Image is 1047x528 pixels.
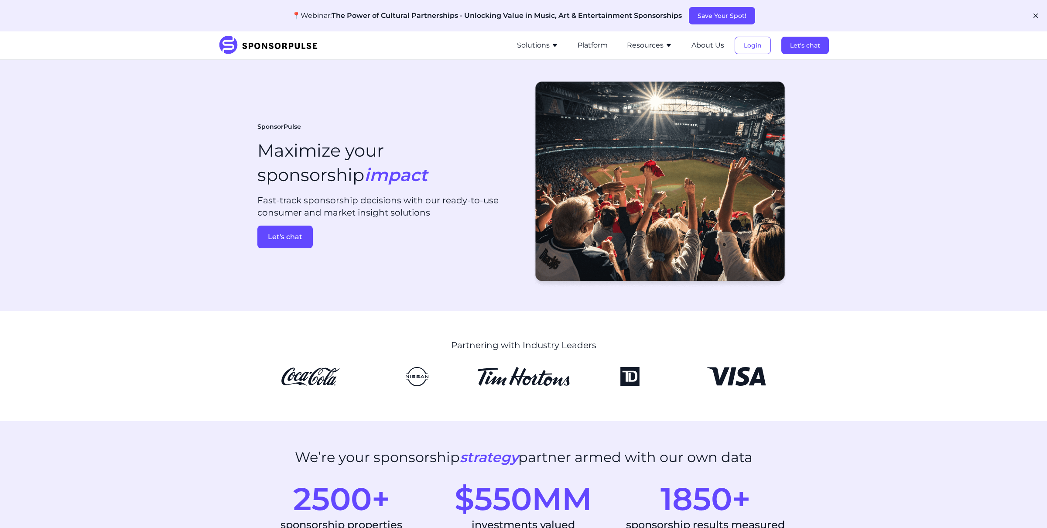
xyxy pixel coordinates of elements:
[324,339,723,351] p: Partnering with Industry Leaders
[257,226,313,248] button: Let's chat
[627,40,672,51] button: Resources
[257,138,428,187] h1: Maximize your sponsorship
[295,449,753,466] h2: We’re your sponsorship partner armed with our own data
[257,226,517,248] a: Let's chat
[691,41,724,49] a: About Us
[257,483,425,514] div: 2500+
[578,40,608,51] button: Platform
[257,194,517,219] p: Fast-track sponsorship decisions with our ready-to-use consumer and market insight solutions
[371,367,463,386] img: Nissan
[578,41,608,49] a: Platform
[264,367,357,386] img: CocaCola
[584,367,676,386] img: TD
[218,36,324,55] img: SponsorPulse
[257,123,301,131] span: SponsorPulse
[689,7,755,24] button: Save Your Spot!
[622,483,790,514] div: 1850+
[691,40,724,51] button: About Us
[781,41,829,49] a: Let's chat
[292,10,682,21] p: 📍Webinar:
[517,40,558,51] button: Solutions
[735,41,771,49] a: Login
[477,367,570,386] img: Tim Hortons
[439,483,607,514] div: $550MM
[689,12,755,20] a: Save Your Spot!
[460,449,518,466] i: strategy
[735,37,771,54] button: Login
[364,164,428,185] i: impact
[690,367,783,386] img: Visa
[781,37,829,54] button: Let's chat
[332,11,682,20] span: The Power of Cultural Partnerships - Unlocking Value in Music, Art & Entertainment Sponsorships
